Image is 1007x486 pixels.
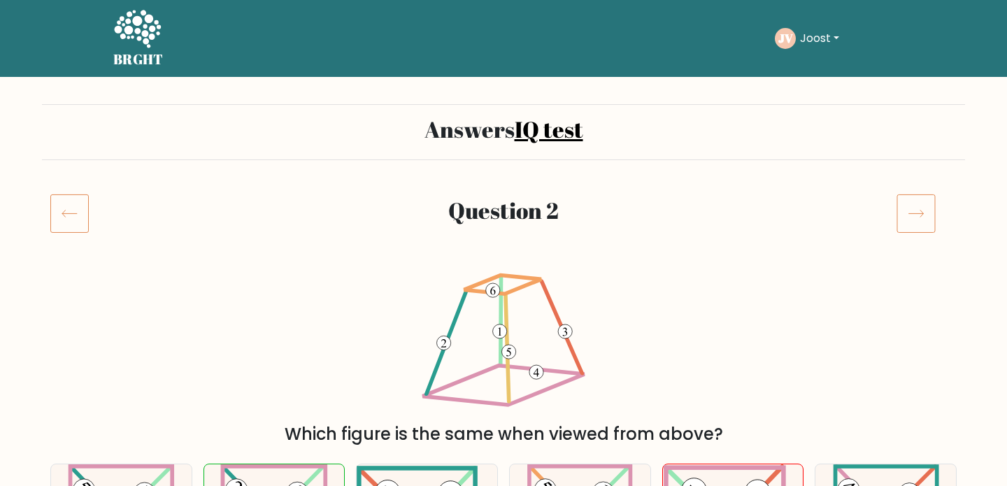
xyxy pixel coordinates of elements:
[778,30,793,46] text: JV
[113,51,164,68] h5: BRGHT
[796,29,843,48] button: Joost
[515,114,583,144] a: IQ test
[113,6,164,71] a: BRGHT
[50,116,957,143] h2: Answers
[59,422,948,447] div: Which figure is the same when viewed from above?
[127,197,880,224] h2: Question 2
